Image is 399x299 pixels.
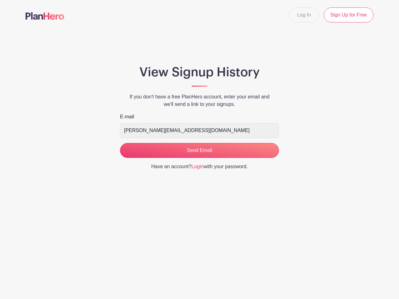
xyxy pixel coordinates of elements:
input: e.g. julie@eventco.com [120,123,279,138]
img: logo-507f7623f17ff9eddc593b1ce0a138ce2505c220e1c5a4e2b4648c50719b7d32.svg [26,12,64,20]
h1: View Signup History [120,65,279,80]
a: Log In [289,7,319,22]
p: Have an account? with your password. [120,163,279,170]
input: Send Email [120,143,279,158]
label: E-mail [120,113,134,121]
a: Sign Up for Free [324,7,373,22]
p: If you don't have a free PlanHero account, enter your email and we'll send a link to your signups. [120,93,279,108]
a: Login [191,164,204,169]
